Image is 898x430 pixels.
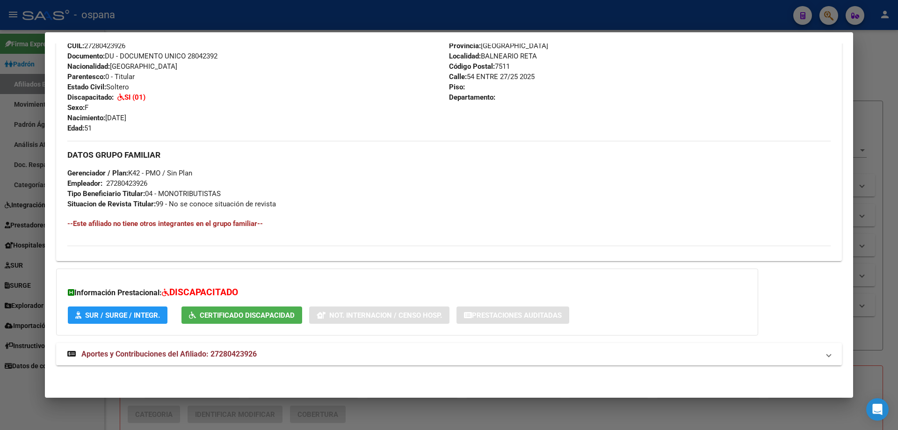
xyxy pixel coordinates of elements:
[181,306,302,324] button: Certificado Discapacidad
[67,42,84,50] strong: CUIL:
[67,150,831,160] h3: DATOS GRUPO FAMILIAR
[329,311,442,320] span: Not. Internacion / Censo Hosp.
[309,306,449,324] button: Not. Internacion / Censo Hosp.
[67,124,92,132] span: 51
[81,350,257,358] span: Aportes y Contribuciones del Afiliado: 27280423926
[449,62,510,71] span: 7511
[449,62,495,71] strong: Código Postal:
[67,73,105,81] strong: Parentesco:
[68,286,746,299] h3: Información Prestacional:
[67,52,105,60] strong: Documento:
[449,83,465,91] strong: Piso:
[472,311,562,320] span: Prestaciones Auditadas
[200,311,295,320] span: Certificado Discapacidad
[67,42,125,50] span: 27280423926
[449,52,537,60] span: BALNEARIO RETA
[56,343,842,365] mat-expansion-panel-header: Aportes y Contribuciones del Afiliado: 27280423926
[67,62,177,71] span: [GEOGRAPHIC_DATA]
[67,179,102,188] strong: Empleador:
[67,200,156,208] strong: Situacion de Revista Titular:
[67,93,114,102] strong: Discapacitado:
[67,124,84,132] strong: Edad:
[67,169,128,177] strong: Gerenciador / Plan:
[67,73,135,81] span: 0 - Titular
[456,306,569,324] button: Prestaciones Auditadas
[449,52,481,60] strong: Localidad:
[67,103,88,112] span: F
[67,83,106,91] strong: Estado Civil:
[67,52,217,60] span: DU - DOCUMENTO UNICO 28042392
[124,93,145,102] strong: SI (01)
[449,42,548,50] span: [GEOGRAPHIC_DATA]
[67,219,831,229] h4: --Este afiliado no tiene otros integrantes en el grupo familiar--
[67,200,276,208] span: 99 - No se conoce situación de revista
[866,398,889,421] div: Open Intercom Messenger
[67,169,192,177] span: K42 - PMO / Sin Plan
[169,287,238,298] span: DISCAPACITADO
[67,83,129,91] span: Soltero
[449,42,481,50] strong: Provincia:
[67,114,126,122] span: [DATE]
[67,103,85,112] strong: Sexo:
[67,189,221,198] span: 04 - MONOTRIBUTISTAS
[85,311,160,320] span: SUR / SURGE / INTEGR.
[67,114,105,122] strong: Nacimiento:
[449,93,495,102] strong: Departamento:
[106,178,147,189] div: 27280423926
[67,62,110,71] strong: Nacionalidad:
[449,73,535,81] span: 54 ENTRE 27/25 2025
[67,189,145,198] strong: Tipo Beneficiario Titular:
[449,73,467,81] strong: Calle:
[68,306,167,324] button: SUR / SURGE / INTEGR.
